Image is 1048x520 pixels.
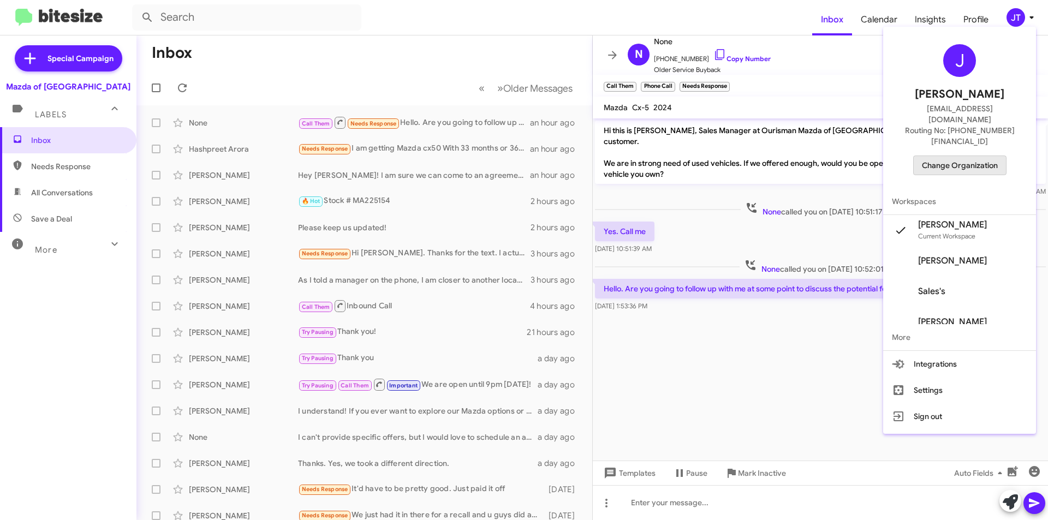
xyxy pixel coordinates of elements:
[918,286,945,297] span: Sales's
[918,316,987,327] span: [PERSON_NAME]
[883,188,1036,214] span: Workspaces
[918,232,975,240] span: Current Workspace
[913,156,1007,175] button: Change Organization
[922,156,998,175] span: Change Organization
[943,44,976,77] div: J
[883,403,1036,429] button: Sign out
[918,219,987,230] span: [PERSON_NAME]
[915,86,1004,103] span: [PERSON_NAME]
[896,125,1023,147] span: Routing No: [PHONE_NUMBER][FINANCIAL_ID]
[896,103,1023,125] span: [EMAIL_ADDRESS][DOMAIN_NAME]
[918,255,987,266] span: [PERSON_NAME]
[883,377,1036,403] button: Settings
[883,324,1036,350] span: More
[883,351,1036,377] button: Integrations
